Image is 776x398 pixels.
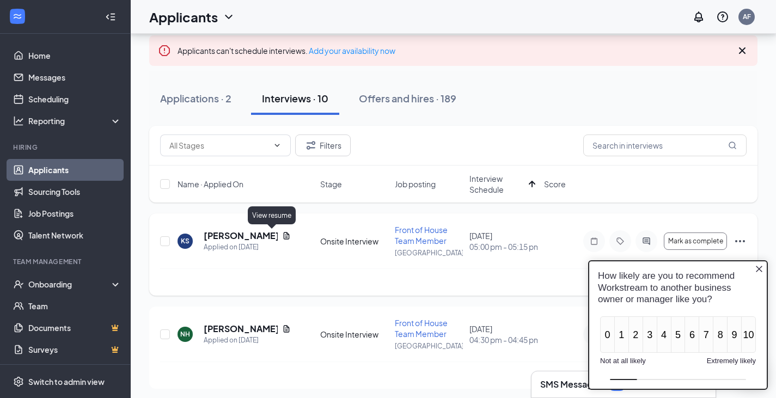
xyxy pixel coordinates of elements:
[743,12,751,21] div: AF
[28,203,121,224] a: Job Postings
[180,329,190,339] div: NH
[282,231,291,240] svg: Document
[282,324,291,333] svg: Document
[320,329,388,340] div: Onsite Interview
[13,143,119,152] div: Hiring
[178,46,395,56] span: Applicants can't schedule interviews.
[149,8,218,26] h1: Applicants
[28,45,121,66] a: Home
[640,237,653,246] svg: ActiveChat
[105,11,116,22] svg: Collapse
[395,225,448,246] span: Front of House Team Member
[248,206,296,224] div: View resume
[204,335,291,346] div: Applied on [DATE]
[204,242,291,253] div: Applied on [DATE]
[588,237,601,246] svg: Note
[28,88,121,110] a: Scheduling
[469,230,537,252] div: [DATE]
[13,115,24,126] svg: Analysis
[222,10,235,23] svg: ChevronDown
[13,279,24,290] svg: UserCheck
[28,181,121,203] a: Sourcing Tools
[28,224,121,246] a: Talent Network
[469,323,537,345] div: [DATE]
[469,241,537,252] span: 05:00 pm - 05:15 pm
[692,10,705,23] svg: Notifications
[28,339,121,360] a: SurveysCrown
[526,177,539,191] svg: ArrowUp
[28,66,121,88] a: Messages
[309,46,395,56] a: Add your availability now
[28,317,121,339] a: DocumentsCrown
[320,179,342,189] span: Stage
[395,341,463,351] p: [GEOGRAPHIC_DATA]
[28,279,112,290] div: Onboarding
[614,237,627,246] svg: Tag
[664,232,727,250] button: Mark as complete
[28,376,105,387] div: Switch to admin view
[181,236,190,246] div: KS
[204,230,278,242] h5: [PERSON_NAME]
[734,235,747,248] svg: Ellipses
[13,376,24,387] svg: Settings
[728,141,737,150] svg: MagnifyingGlass
[395,179,436,189] span: Job posting
[12,11,23,22] svg: WorkstreamLogo
[13,257,119,266] div: Team Management
[583,134,747,156] input: Search in interviews
[668,237,723,245] span: Mark as complete
[580,252,776,398] iframe: Sprig User Feedback Dialog
[178,179,243,189] span: Name · Applied On
[469,173,524,195] span: Interview Schedule
[204,323,278,335] h5: [PERSON_NAME]
[716,10,729,23] svg: QuestionInfo
[169,139,268,151] input: All Stages
[295,134,351,156] button: Filter Filters
[28,159,121,181] a: Applicants
[359,91,456,105] div: Offers and hires · 189
[395,318,448,339] span: Front of House Team Member
[320,236,388,247] div: Onsite Interview
[273,141,282,150] svg: ChevronDown
[469,334,537,345] span: 04:30 pm - 04:45 pm
[158,44,171,57] svg: Error
[544,179,566,189] span: Score
[395,248,463,258] p: [GEOGRAPHIC_DATA]
[262,91,328,105] div: Interviews · 10
[736,44,749,57] svg: Cross
[304,139,317,152] svg: Filter
[28,295,121,317] a: Team
[28,115,122,126] div: Reporting
[160,91,231,105] div: Applications · 2
[540,378,602,390] h3: SMS Messages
